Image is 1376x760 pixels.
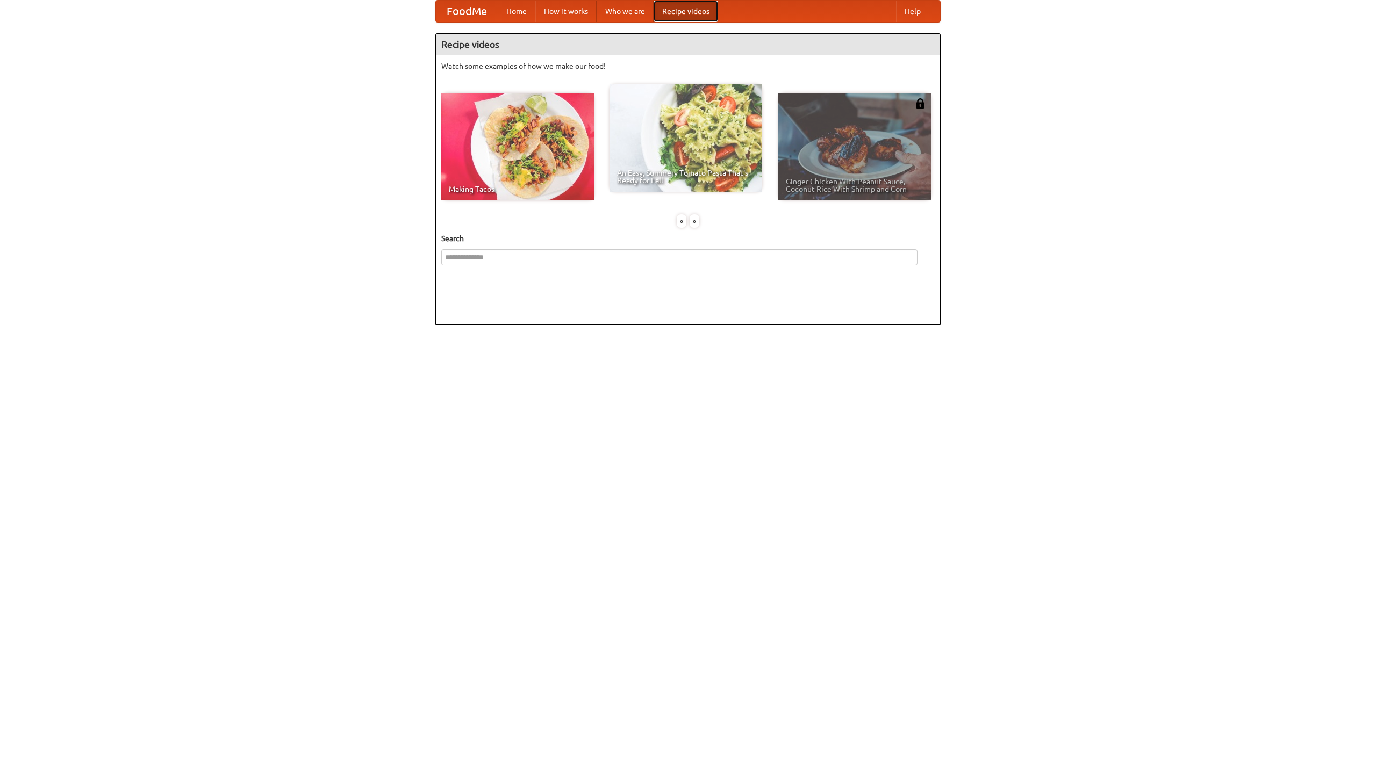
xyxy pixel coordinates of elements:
h5: Search [441,233,935,244]
a: Making Tacos [441,93,594,200]
span: An Easy, Summery Tomato Pasta That's Ready for Fall [617,169,755,184]
a: FoodMe [436,1,498,22]
div: « [677,214,686,228]
span: Making Tacos [449,185,586,193]
img: 483408.png [915,98,926,109]
a: Help [896,1,929,22]
a: How it works [535,1,597,22]
p: Watch some examples of how we make our food! [441,61,935,71]
a: Home [498,1,535,22]
a: Recipe videos [654,1,718,22]
h4: Recipe videos [436,34,940,55]
a: An Easy, Summery Tomato Pasta That's Ready for Fall [610,84,762,192]
div: » [690,214,699,228]
a: Who we are [597,1,654,22]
